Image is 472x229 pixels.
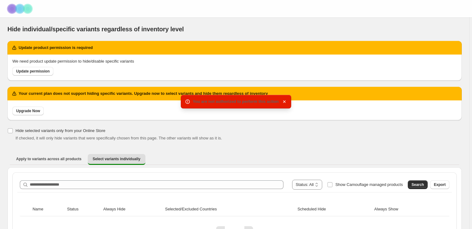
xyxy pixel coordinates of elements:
span: You are not authorized to perform this action [193,99,278,104]
a: Upgrade Now [12,107,44,115]
span: Search [412,182,424,187]
span: Hide individual/specific variants regardless of inventory level [7,26,184,33]
th: Status [65,202,101,216]
span: Upgrade Now [16,108,40,113]
h2: Update product permission is required [19,45,93,51]
th: Always Hide [101,202,163,216]
th: Selected/Excluded Countries [163,202,296,216]
th: Name [31,202,65,216]
a: Update permission [12,67,53,76]
th: Scheduled Hide [296,202,372,216]
button: Apply to variants across all products [11,154,87,164]
span: If checked, it will only hide variants that were specifically chosen from this page. The other va... [16,136,222,140]
span: Apply to variants across all products [16,156,82,161]
button: Search [408,180,428,189]
span: Hide selected variants only from your Online Store [16,128,105,133]
h2: Your current plan does not support hiding specific variants. Upgrade now to select variants and h... [19,90,268,97]
span: Export [434,182,446,187]
th: Always Show [372,202,439,216]
span: Update permission [16,69,50,74]
span: We need product update permission to hide/disable specific variants [12,59,134,64]
button: Export [430,180,449,189]
span: Select variants individually [93,156,140,161]
button: Select variants individually [88,154,145,165]
span: Show Camouflage managed products [335,182,403,187]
